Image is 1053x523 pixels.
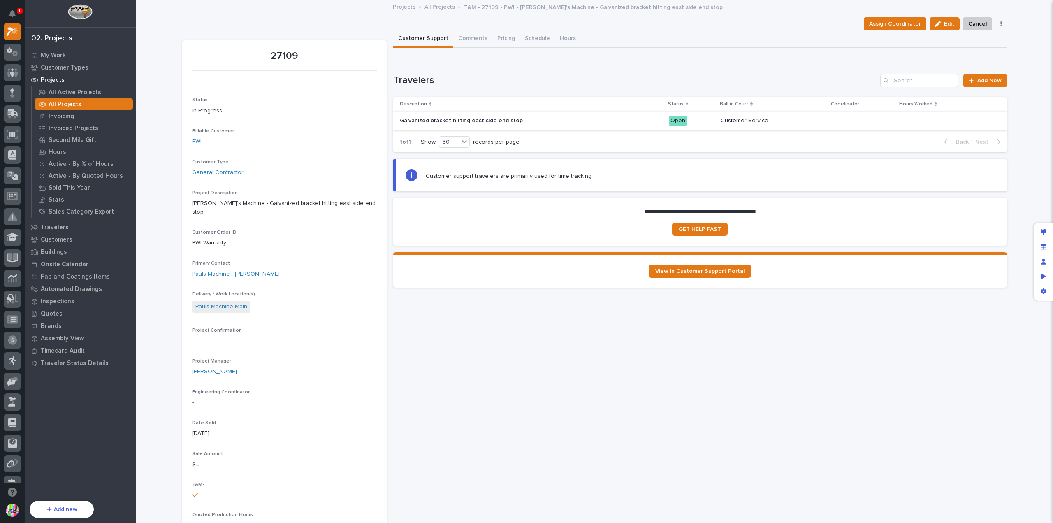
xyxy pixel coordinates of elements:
[49,208,114,216] p: Sales Category Export
[25,295,136,307] a: Inspections
[32,146,136,158] a: Hours
[32,134,136,146] a: Second Mile Gift
[82,217,100,223] span: Pylon
[41,261,88,268] p: Onsite Calendar
[41,323,62,330] p: Brands
[192,50,377,62] p: 27109
[195,302,247,311] a: Pauls Machine Main
[30,501,94,518] button: Add new
[16,141,23,147] img: 1736555164131-43832dd5-751b-4058-ba23-39d91318e5a0
[192,98,208,102] span: Status
[424,2,455,11] a: All Projects
[8,120,55,126] div: Past conversations
[41,249,67,256] p: Buildings
[679,226,721,232] span: GET HELP FAST
[192,359,231,364] span: Project Manager
[977,78,1002,84] span: Add New
[49,125,98,132] p: Invoiced Projects
[930,17,960,30] button: Edit
[192,421,216,425] span: Date Sold
[49,113,74,120] p: Invoicing
[720,100,748,109] p: Ball in Court
[49,149,66,156] p: Hours
[17,91,32,106] img: 4614488137333_bcb353cd0bb836b1afe7_72.png
[49,137,96,144] p: Second Mile Gift
[16,197,45,205] span: Help Docs
[68,4,92,19] img: Workspace Logo
[426,172,593,180] p: Customer support travelers are primarily used for time tracking.
[668,100,684,109] p: Status
[393,2,415,11] a: Projects
[10,10,21,23] div: Notifications1
[4,502,21,519] button: users-avatar
[31,34,72,43] div: 02. Projects
[41,335,84,342] p: Assembly View
[869,19,921,29] span: Assign Coordinator
[1036,269,1051,284] div: Preview as
[41,224,69,231] p: Travelers
[41,286,102,293] p: Automated Drawings
[49,172,123,180] p: Active - By Quoted Hours
[49,196,64,204] p: Stats
[8,132,21,146] img: Brittany
[944,20,954,28] span: Edit
[128,118,150,128] button: See all
[975,138,993,146] span: Next
[41,64,88,72] p: Customer Types
[1036,284,1051,299] div: App settings
[421,139,436,146] p: Show
[951,138,969,146] span: Back
[8,33,150,46] p: Welcome 👋
[140,94,150,104] button: Start new chat
[25,258,136,270] a: Onsite Calendar
[25,270,136,283] a: Fab and Coatings Items
[4,483,21,501] button: Open support chat
[25,49,136,61] a: My Work
[900,116,903,124] p: -
[393,112,1007,130] tr: Galvanized bracket hitting east side end stopGalvanized bracket hitting east side end stop OpenCu...
[8,46,150,59] p: How can we help?
[439,138,459,146] div: 30
[32,86,136,98] a: All Active Projects
[192,270,280,279] a: Pauls Machine - [PERSON_NAME]
[192,512,253,517] span: Quoted Production Hours
[192,129,234,134] span: Billable Customer
[669,116,687,126] div: Open
[963,74,1007,87] a: Add New
[8,8,25,24] img: Stacker
[963,17,992,30] button: Cancel
[393,74,877,86] h1: Travelers
[32,182,136,193] a: Sold This Year
[4,5,21,22] button: Notifications
[18,8,21,14] p: 1
[968,19,987,29] span: Cancel
[393,132,417,152] p: 1 of 1
[192,367,237,376] a: [PERSON_NAME]
[32,194,136,205] a: Stats
[473,139,520,146] p: records per page
[192,239,377,247] p: PWI Warranty
[880,74,958,87] div: Search
[192,398,377,407] p: -
[41,273,110,281] p: Fab and Coatings Items
[26,140,67,147] span: [PERSON_NAME]
[192,482,205,487] span: T&M?
[25,320,136,332] a: Brands
[453,30,492,48] button: Comments
[26,163,67,169] span: [PERSON_NAME]
[73,163,90,169] span: [DATE]
[41,52,66,59] p: My Work
[8,91,23,106] img: 1736555164131-43832dd5-751b-4058-ba23-39d91318e5a0
[41,310,63,318] p: Quotes
[192,390,250,395] span: Engineering Coordinator
[393,30,453,48] button: Customer Support
[41,236,72,244] p: Customers
[8,198,15,204] div: 📖
[32,98,136,110] a: All Projects
[25,332,136,344] a: Assembly View
[192,191,238,195] span: Project Description
[25,357,136,369] a: Traveler Status Details
[5,193,48,208] a: 📖Help Docs
[25,344,136,357] a: Timecard Audit
[899,100,932,109] p: Hours Worked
